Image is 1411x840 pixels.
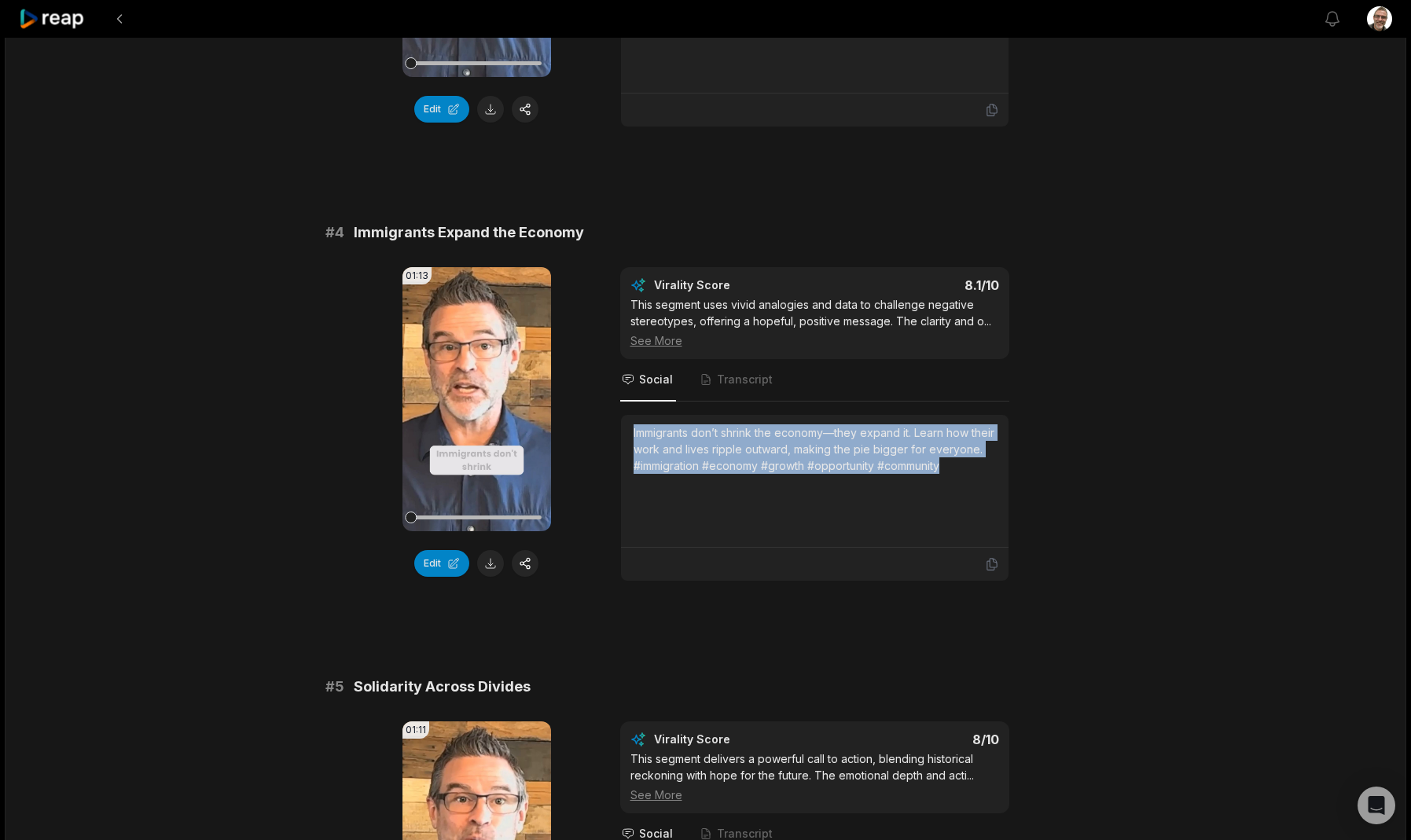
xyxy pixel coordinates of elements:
[639,372,673,387] span: Social
[354,222,584,244] span: Immigrants Expand the Economy
[620,359,1009,402] nav: Tabs
[1358,787,1395,824] div: Open Intercom Messenger
[402,267,551,531] video: Your browser does not support mp4 format.
[654,277,823,293] div: Virality Score
[630,787,999,803] div: See More
[630,332,999,349] div: See More
[830,277,999,293] div: 8.1 /10
[325,676,344,698] span: # 5
[654,732,823,747] div: Virality Score
[325,222,344,244] span: # 4
[414,96,469,123] button: Edit
[830,732,999,747] div: 8 /10
[634,424,996,474] div: Immigrants don’t shrink the economy—they expand it. Learn how their work and lives ripple outward...
[414,550,469,577] button: Edit
[630,296,999,349] div: This segment uses vivid analogies and data to challenge negative stereotypes, offering a hopeful,...
[717,372,773,387] span: Transcript
[630,750,999,803] div: This segment delivers a powerful call to action, blending historical reckoning with hope for the ...
[354,676,531,698] span: Solidarity Across Divides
